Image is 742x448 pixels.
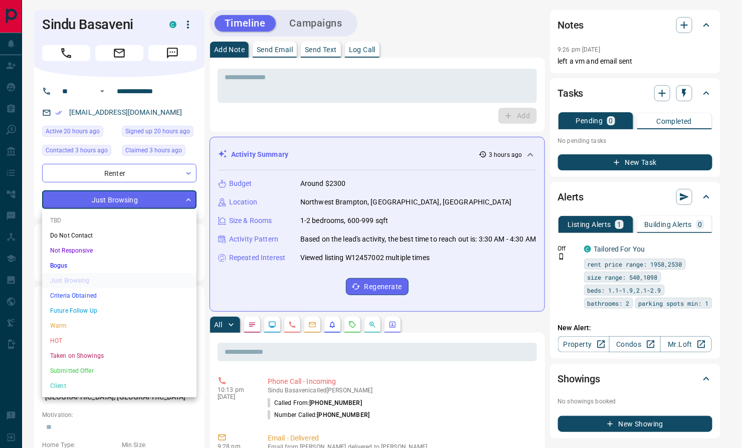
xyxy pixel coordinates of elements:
li: TBD [42,213,197,228]
li: Not Responsive [42,243,197,258]
li: HOT [42,333,197,348]
li: Do Not Contact [42,228,197,243]
li: Criteria Obtained [42,288,197,303]
li: Submitted Offer [42,363,197,378]
li: Warm [42,318,197,333]
li: Future Follow Up [42,303,197,318]
li: Taken on Showings [42,348,197,363]
li: Bogus [42,258,197,273]
li: Client [42,378,197,393]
